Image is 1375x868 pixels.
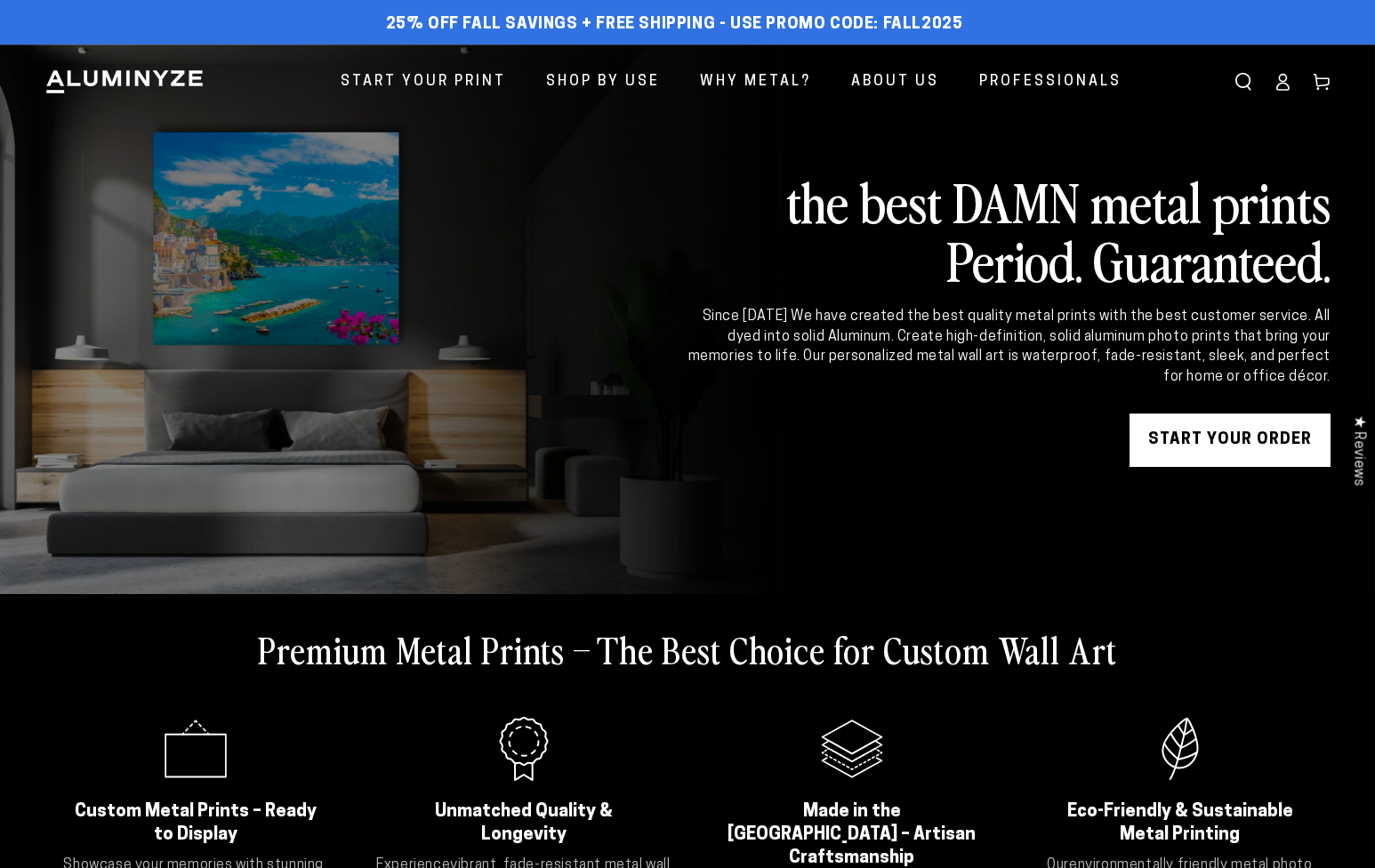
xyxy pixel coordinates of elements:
span: Why Metal? [700,69,811,95]
h2: Custom Metal Prints – Ready to Display [67,800,324,847]
h2: Eco-Friendly & Sustainable Metal Printing [1051,800,1308,847]
div: Since [DATE] We have created the best quality metal prints with the best customer service. All dy... [685,307,1331,387]
img: Aluminyze [44,68,205,95]
a: Why Metal? [687,59,824,106]
a: START YOUR Order [1130,414,1331,467]
a: Shop By Use [533,59,673,106]
a: Start Your Print [327,59,519,106]
span: About Us [851,69,939,95]
h2: the best DAMN metal prints Period. Guaranteed. [685,172,1331,289]
summary: Search our site [1224,62,1263,101]
h2: Premium Metal Prints – The Best Choice for Custom Wall Art [258,626,1117,672]
a: Professionals [966,59,1135,106]
span: Start Your Print [341,69,506,95]
h2: Unmatched Quality & Longevity [395,800,652,847]
span: Professionals [979,69,1122,95]
div: Click to open Judge.me floating reviews tab [1341,401,1375,500]
span: Shop By Use [546,69,660,95]
a: About Us [838,59,953,106]
span: 25% off FALL Savings + Free Shipping - Use Promo Code: FALL2025 [386,15,963,35]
